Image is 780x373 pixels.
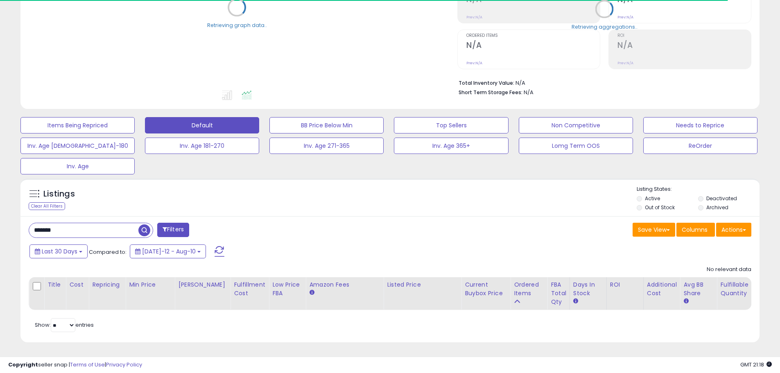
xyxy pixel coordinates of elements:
button: Inv. Age [DEMOGRAPHIC_DATA]-180 [20,138,135,154]
div: Min Price [129,280,171,289]
button: Items Being Repriced [20,117,135,133]
div: Listed Price [387,280,458,289]
button: Inv. Age 365+ [394,138,508,154]
h5: Listings [43,188,75,200]
a: Privacy Policy [106,361,142,368]
div: seller snap | | [8,361,142,369]
button: Inv. Age [20,158,135,174]
span: Last 30 Days [42,247,77,255]
div: FBA Total Qty [551,280,566,306]
button: Last 30 Days [29,244,88,258]
button: Non Competitive [519,117,633,133]
button: Columns [676,223,715,237]
div: Retrieving aggregations.. [572,23,638,30]
label: Deactivated [706,195,737,202]
div: Ordered Items [514,280,544,298]
strong: Copyright [8,361,38,368]
div: Retrieving graph data.. [207,21,267,29]
div: Additional Cost [647,280,677,298]
div: ROI [610,280,640,289]
button: Inv. Age 271-365 [269,138,384,154]
button: Actions [716,223,751,237]
div: Fulfillable Quantity [720,280,748,298]
button: [DATE]-12 - Aug-10 [130,244,206,258]
div: Title [47,280,62,289]
label: Active [645,195,660,202]
button: Top Sellers [394,117,508,133]
label: Out of Stock [645,204,675,211]
button: Filters [157,223,189,237]
button: Needs to Reprice [643,117,757,133]
button: ReOrder [643,138,757,154]
button: Lomg Term OOS [519,138,633,154]
small: Amazon Fees. [309,289,314,296]
div: Current Buybox Price [465,280,507,298]
p: Listing States: [637,185,760,193]
a: Terms of Use [70,361,105,368]
div: Low Price FBA [272,280,302,298]
button: Inv. Age 181-270 [145,138,259,154]
div: Cost [69,280,85,289]
label: Archived [706,204,728,211]
div: Days In Stock [573,280,603,298]
button: Default [145,117,259,133]
span: Show: entries [35,321,94,329]
div: [PERSON_NAME] [178,280,227,289]
span: Columns [682,226,708,234]
div: Amazon Fees [309,280,380,289]
small: Avg BB Share. [683,298,688,305]
span: Compared to: [89,248,127,256]
div: Clear All Filters [29,202,65,210]
div: Avg BB Share [683,280,713,298]
span: 2025-09-10 21:18 GMT [740,361,772,368]
div: Repricing [92,280,122,289]
div: No relevant data [707,266,751,274]
span: [DATE]-12 - Aug-10 [142,247,196,255]
button: BB Price Below Min [269,117,384,133]
small: Days In Stock. [573,298,578,305]
button: Save View [633,223,675,237]
div: Fulfillment Cost [234,280,265,298]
